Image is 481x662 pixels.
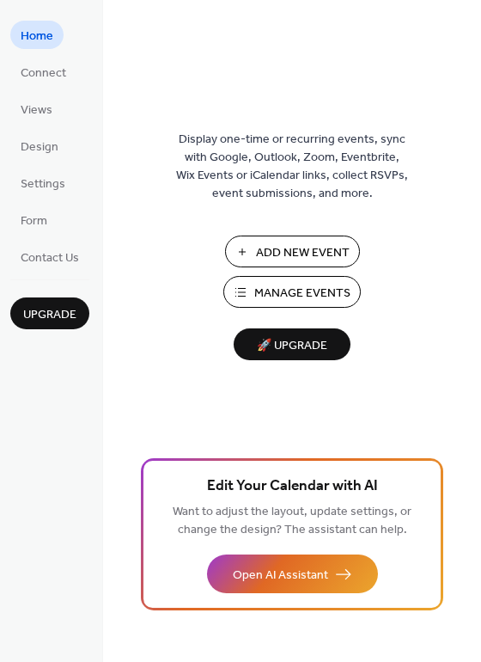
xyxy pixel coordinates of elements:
[21,249,79,267] span: Contact Us
[10,297,89,329] button: Upgrade
[23,306,76,324] span: Upgrade
[207,475,378,499] span: Edit Your Calendar with AI
[233,567,328,585] span: Open AI Assistant
[234,328,350,360] button: 🚀 Upgrade
[21,138,58,156] span: Design
[207,555,378,593] button: Open AI Assistant
[21,64,66,83] span: Connect
[10,169,76,197] a: Settings
[21,28,53,46] span: Home
[225,236,360,267] button: Add New Event
[21,101,52,120] span: Views
[244,334,340,358] span: 🚀 Upgrade
[21,212,47,230] span: Form
[10,242,89,271] a: Contact Us
[21,175,65,193] span: Settings
[256,244,350,262] span: Add New Event
[10,132,69,160] a: Design
[176,131,408,203] span: Display one-time or recurring events, sync with Google, Outlook, Zoom, Eventbrite, Wix Events or ...
[10,21,64,49] a: Home
[10,58,76,86] a: Connect
[10,95,63,123] a: Views
[254,285,350,303] span: Manage Events
[223,276,361,308] button: Manage Events
[10,205,58,234] a: Form
[173,500,411,542] span: Want to adjust the layout, update settings, or change the design? The assistant can help.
